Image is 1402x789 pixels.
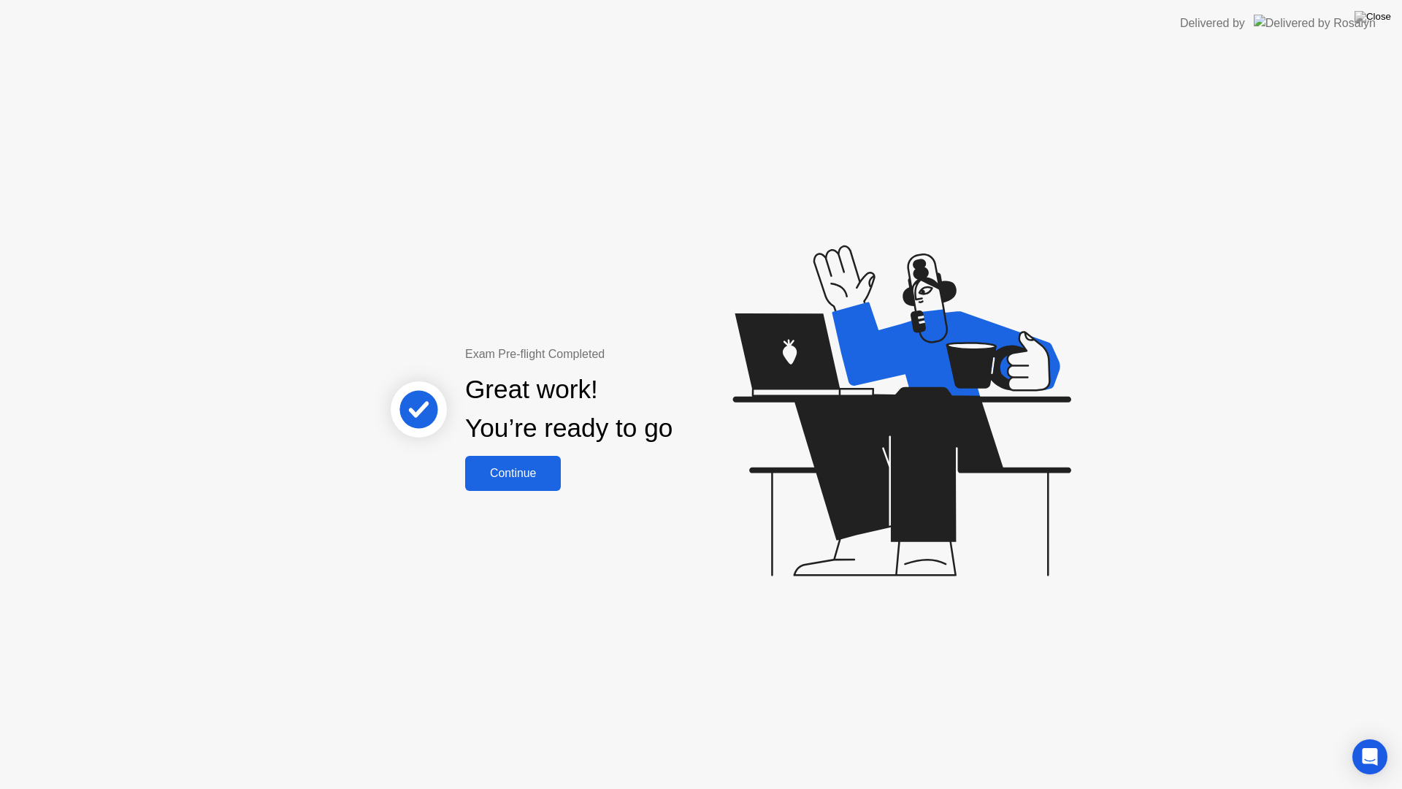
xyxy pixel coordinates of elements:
div: Great work! You’re ready to go [465,370,673,448]
div: Exam Pre-flight Completed [465,346,767,363]
div: Delivered by [1180,15,1245,32]
div: Open Intercom Messenger [1352,739,1387,774]
button: Continue [465,456,561,491]
div: Continue [470,467,556,480]
img: Close [1355,11,1391,23]
img: Delivered by Rosalyn [1254,15,1376,31]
